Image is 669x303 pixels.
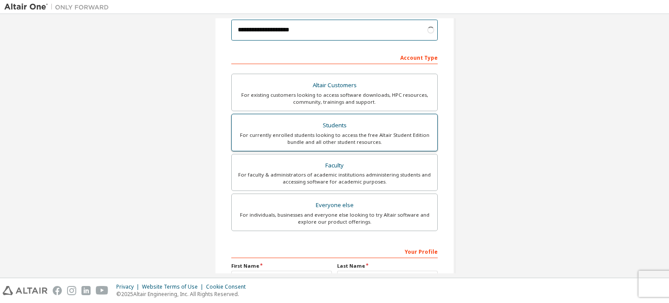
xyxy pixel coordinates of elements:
[206,283,251,290] div: Cookie Consent
[237,79,432,92] div: Altair Customers
[237,92,432,106] div: For existing customers looking to access software downloads, HPC resources, community, trainings ...
[116,283,142,290] div: Privacy
[53,286,62,295] img: facebook.svg
[237,171,432,185] div: For faculty & administrators of academic institutions administering students and accessing softwa...
[237,199,432,211] div: Everyone else
[116,290,251,298] p: © 2025 Altair Engineering, Inc. All Rights Reserved.
[4,3,113,11] img: Altair One
[231,262,332,269] label: First Name
[81,286,91,295] img: linkedin.svg
[337,262,438,269] label: Last Name
[231,244,438,258] div: Your Profile
[142,283,206,290] div: Website Terms of Use
[237,119,432,132] div: Students
[96,286,108,295] img: youtube.svg
[67,286,76,295] img: instagram.svg
[231,50,438,64] div: Account Type
[237,132,432,146] div: For currently enrolled students looking to access the free Altair Student Edition bundle and all ...
[237,211,432,225] div: For individuals, businesses and everyone else looking to try Altair software and explore our prod...
[3,286,47,295] img: altair_logo.svg
[237,160,432,172] div: Faculty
